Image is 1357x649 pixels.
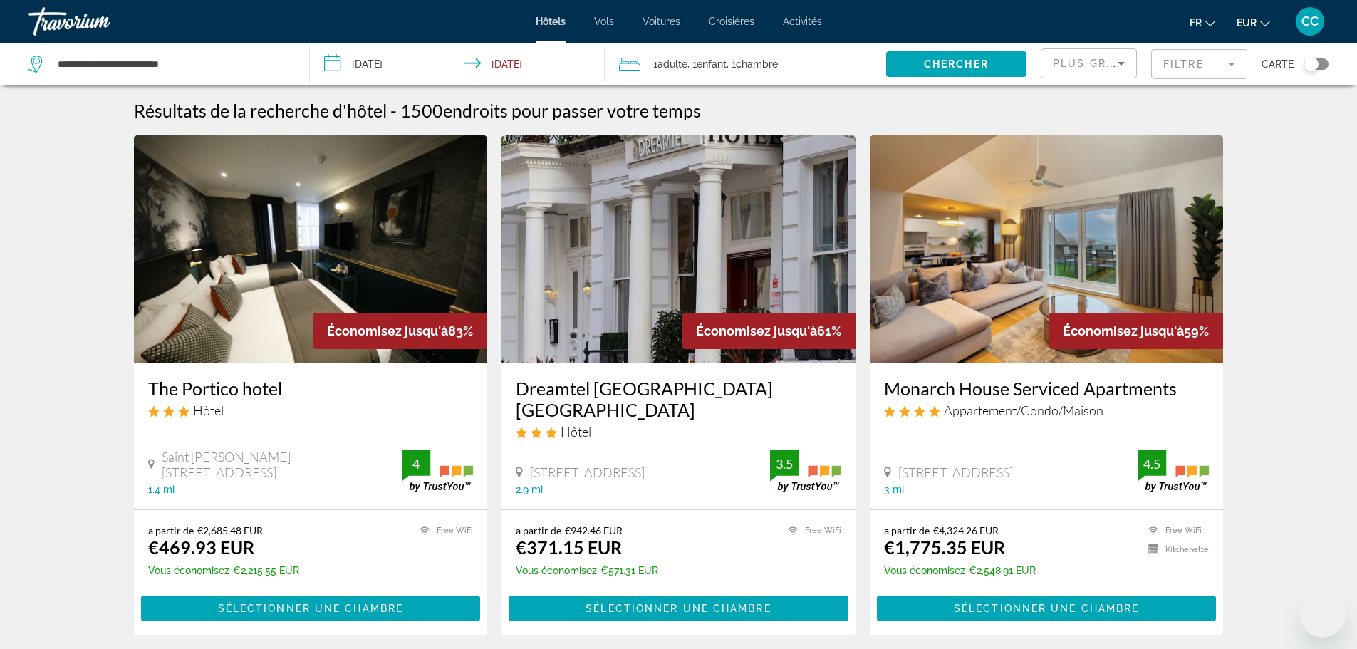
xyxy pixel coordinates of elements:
[586,603,771,614] span: Sélectionner une chambre
[509,596,848,621] button: Sélectionner une chambre
[1291,6,1329,36] button: User Menu
[530,464,645,480] span: [STREET_ADDRESS]
[657,58,687,70] span: Adulte
[1237,12,1270,33] button: Change currency
[944,403,1103,418] span: Appartement/Condo/Maison
[402,450,473,492] img: trustyou-badge.svg
[1262,54,1294,74] span: Carte
[1301,14,1319,28] span: CC
[561,424,591,440] span: Hôtel
[516,536,622,558] ins: €371.15 EUR
[310,43,605,85] button: Check-in date: Feb 16, 2026 Check-out date: Feb 20, 2026
[148,484,175,495] span: 1.4 mi
[1141,544,1209,556] li: Kitchenette
[605,43,886,85] button: Travelers: 1 adult, 1 child
[886,51,1026,77] button: Chercher
[933,524,999,536] del: €4,324.26 EUR
[781,524,841,536] li: Free WiFi
[509,599,848,615] a: Sélectionner une chambre
[134,135,488,363] img: Hotel image
[1138,455,1166,472] div: 4.5
[924,58,989,70] span: Chercher
[516,484,543,495] span: 2.9 mi
[877,596,1217,621] button: Sélectionner une chambre
[1138,450,1209,492] img: trustyou-badge.svg
[643,16,680,27] a: Voitures
[218,603,403,614] span: Sélectionner une chambre
[1190,17,1202,28] span: fr
[516,524,561,536] span: a partir de
[687,54,727,74] span: , 1
[400,100,701,121] h2: 1500
[148,565,299,576] p: €2,215.55 EUR
[884,524,930,536] span: a partir de
[770,455,799,472] div: 3.5
[148,378,474,399] a: The Portico hotel
[884,403,1210,418] div: 4 star Apartment
[516,378,841,420] a: Dreamtel [GEOGRAPHIC_DATA] [GEOGRAPHIC_DATA]
[770,450,841,492] img: trustyou-badge.svg
[727,54,778,74] span: , 1
[1063,323,1184,338] span: Économisez jusqu'à
[884,565,965,576] span: Vous économisez
[682,313,856,349] div: 61%
[594,16,614,27] a: Vols
[516,565,597,576] span: Vous économisez
[141,596,481,621] button: Sélectionner une chambre
[148,565,229,576] span: Vous économisez
[1053,58,1223,69] span: Plus grandes économies
[327,323,448,338] span: Économisez jusqu'à
[141,599,481,615] a: Sélectionner une chambre
[783,16,822,27] a: Activités
[28,3,171,40] a: Travorium
[536,16,566,27] a: Hôtels
[501,135,856,363] img: Hotel image
[877,599,1217,615] a: Sélectionner une chambre
[390,100,397,121] span: -
[1151,48,1247,80] button: Filter
[697,58,727,70] span: Enfant
[884,565,1036,576] p: €2,548.91 EUR
[1300,592,1346,638] iframe: Bouton de lancement de la fenêtre de messagerie
[898,464,1013,480] span: [STREET_ADDRESS]
[402,455,430,472] div: 4
[148,536,254,558] ins: €469.93 EUR
[954,603,1139,614] span: Sélectionner une chambre
[1237,17,1257,28] span: EUR
[1190,12,1215,33] button: Change language
[884,484,904,495] span: 3 mi
[162,449,402,480] span: Saint [PERSON_NAME] [STREET_ADDRESS]
[148,524,194,536] span: a partir de
[134,100,387,121] h1: Résultats de la recherche d'hôtel
[884,378,1210,399] a: Monarch House Serviced Apartments
[1053,55,1125,72] mat-select: Sort by
[870,135,1224,363] img: Hotel image
[412,524,473,536] li: Free WiFi
[516,565,658,576] p: €571.31 EUR
[1049,313,1223,349] div: 59%
[516,424,841,440] div: 3 star Hotel
[736,58,778,70] span: Chambre
[148,403,474,418] div: 3 star Hotel
[884,536,1005,558] ins: €1,775.35 EUR
[653,54,687,74] span: 1
[1141,524,1209,536] li: Free WiFi
[696,323,817,338] span: Économisez jusqu'à
[313,313,487,349] div: 83%
[1294,58,1329,71] button: Toggle map
[197,524,263,536] del: €2,685.48 EUR
[565,524,623,536] del: €942.46 EUR
[193,403,224,418] span: Hôtel
[709,16,754,27] a: Croisières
